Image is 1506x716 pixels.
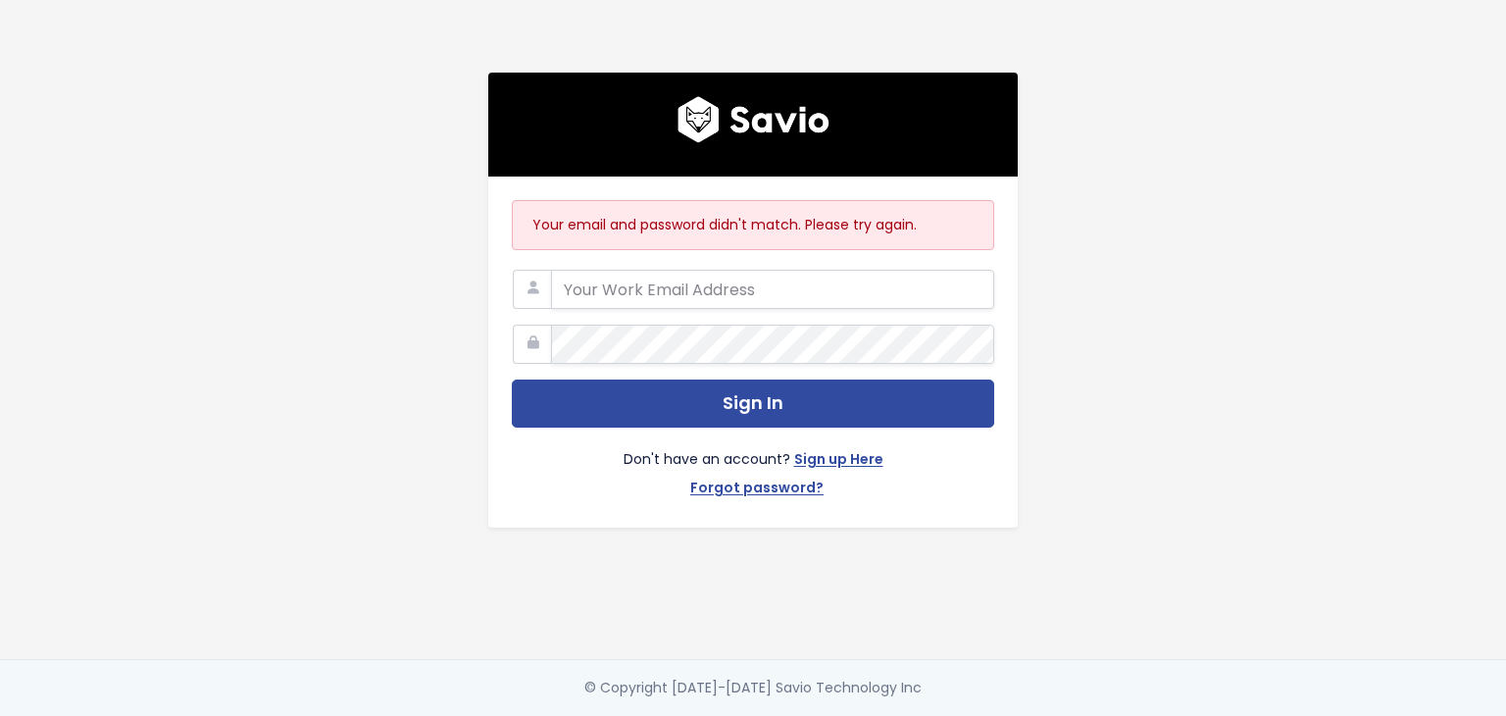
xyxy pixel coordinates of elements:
div: © Copyright [DATE]-[DATE] Savio Technology Inc [584,676,922,700]
img: logo600x187.a314fd40982d.png [678,96,829,143]
a: Forgot password? [690,476,824,504]
input: Your Work Email Address [551,270,994,309]
div: Don't have an account? [512,428,994,504]
a: Sign up Here [794,447,883,476]
p: Your email and password didn't match. Please try again. [532,213,974,237]
button: Sign In [512,380,994,428]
